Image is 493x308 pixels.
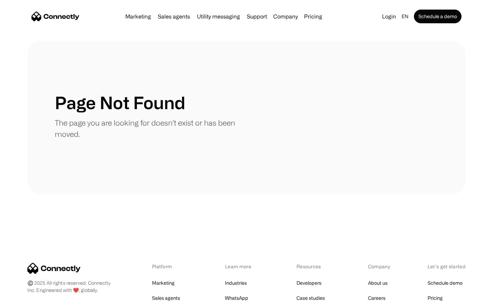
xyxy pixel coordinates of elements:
[152,293,180,303] a: Sales agents
[379,12,399,21] a: Login
[14,296,41,306] ul: Language list
[368,293,385,303] a: Careers
[55,92,185,113] h1: Page Not Found
[225,263,261,270] div: Learn more
[55,117,246,140] p: The page you are looking for doesn't exist or has been moved.
[414,10,462,23] a: Schedule a demo
[296,293,325,303] a: Case studies
[194,14,243,19] a: Utility messaging
[273,12,298,21] div: Company
[296,278,321,288] a: Developers
[7,295,41,306] aside: Language selected: English
[368,278,388,288] a: About us
[155,14,193,19] a: Sales agents
[152,263,189,270] div: Platform
[428,293,443,303] a: Pricing
[296,263,332,270] div: Resources
[399,12,413,21] div: en
[152,278,175,288] a: Marketing
[368,263,392,270] div: Company
[428,278,463,288] a: Schedule demo
[402,12,408,21] div: en
[244,14,270,19] a: Support
[271,12,300,21] div: Company
[123,14,154,19] a: Marketing
[428,263,466,270] div: Let’s get started
[225,293,248,303] a: WhatsApp
[225,278,247,288] a: Industries
[31,11,79,22] a: home
[301,14,325,19] a: Pricing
